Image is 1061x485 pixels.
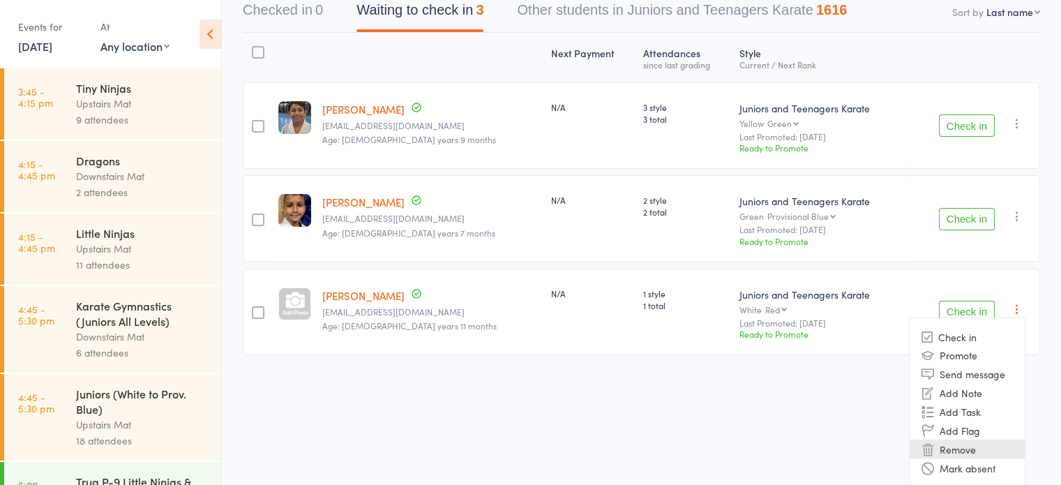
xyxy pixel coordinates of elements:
li: Add Flag [910,421,1025,440]
div: Red [765,305,780,314]
img: image1717573053.png [278,194,311,227]
div: 9 attendees [76,112,209,128]
span: 1 total [643,299,728,311]
span: 3 total [643,113,728,125]
div: Last name [986,5,1033,19]
div: Ready to Promote [739,142,903,154]
span: Age: [DEMOGRAPHIC_DATA] years 11 months [322,320,497,331]
div: N/A [551,101,632,113]
div: Ready to Promote [739,328,903,340]
time: 4:45 - 5:30 pm [18,304,54,326]
li: Promote [910,345,1025,364]
time: 4:45 - 5:30 pm [18,391,54,414]
button: Check in [939,208,995,230]
div: 18 attendees [76,433,209,449]
li: Send message [910,364,1025,383]
div: since last grading [643,60,728,69]
small: Last Promoted: [DATE] [739,318,903,328]
li: Remove [910,440,1025,458]
div: Dragons [76,153,209,168]
small: benmichelletweed@gmail.com [322,307,540,317]
div: Provisional Blue [767,211,829,221]
a: 4:45 -5:30 pmJuniors (White to Prov. Blue)Upstairs Mat18 attendees [4,374,221,461]
div: Any location [100,38,170,54]
div: Juniors and Teenagers Karate [739,288,903,301]
img: image1740785354.png [278,101,311,134]
li: Check in [910,328,1025,345]
small: Last Promoted: [DATE] [739,132,903,142]
div: Next Payment [545,39,638,76]
a: [DATE] [18,38,52,54]
div: N/A [551,194,632,206]
div: Downstairs Mat [76,329,209,345]
div: At [100,15,170,38]
div: Tiny Ninjas [76,80,209,96]
span: 2 total [643,206,728,218]
div: Style [734,39,908,76]
div: 3 [476,2,483,17]
a: 3:45 -4:15 pmTiny NinjasUpstairs Mat9 attendees [4,68,221,140]
span: Age: [DEMOGRAPHIC_DATA] years 7 months [322,227,495,239]
div: Downstairs Mat [76,168,209,184]
span: Age: [DEMOGRAPHIC_DATA] years 9 months [322,133,496,145]
div: Juniors (White to Prov. Blue) [76,386,209,417]
div: 2 attendees [76,184,209,200]
li: Mark absent [910,458,1025,477]
span: 1 style [643,288,728,299]
li: Add Note [910,383,1025,402]
a: 4:45 -5:30 pmKarate Gymnastics (Juniors All Levels)Downstairs Mat6 attendees [4,286,221,373]
div: Events for [18,15,86,38]
a: [PERSON_NAME] [322,102,405,117]
time: 3:45 - 4:15 pm [18,86,53,108]
div: N/A [551,288,632,299]
li: Add Task [910,402,1025,421]
label: Sort by [952,5,984,19]
small: akhileshgoswami@gmail.com [322,121,540,130]
div: White [739,305,903,314]
div: Little Ninjas [76,225,209,241]
div: Karate Gymnastics (Juniors All Levels) [76,298,209,329]
time: 4:15 - 4:45 pm [18,158,55,181]
a: 4:15 -4:45 pmDragonsDownstairs Mat2 attendees [4,141,221,212]
div: Upstairs Mat [76,241,209,257]
a: 4:15 -4:45 pmLittle NinjasUpstairs Mat11 attendees [4,214,221,285]
button: Check in [939,114,995,137]
div: Yellow [739,119,903,128]
div: Atten­dances [638,39,734,76]
div: 6 attendees [76,345,209,361]
div: Juniors and Teenagers Karate [739,194,903,208]
span: 3 style [643,101,728,113]
div: Juniors and Teenagers Karate [739,101,903,115]
time: 4:15 - 4:45 pm [18,231,55,253]
div: Upstairs Mat [76,417,209,433]
div: Current / Next Rank [739,60,903,69]
small: kendra062010@live.com [322,214,540,223]
a: [PERSON_NAME] [322,195,405,209]
div: Upstairs Mat [76,96,209,112]
div: Green [767,119,792,128]
button: Check in [939,301,995,323]
span: 2 style [643,194,728,206]
a: [PERSON_NAME] [322,288,405,303]
div: Ready to Promote [739,235,903,247]
div: 0 [315,2,323,17]
div: Green [739,211,903,221]
div: 1616 [816,2,848,17]
small: Last Promoted: [DATE] [739,225,903,234]
div: 11 attendees [76,257,209,273]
